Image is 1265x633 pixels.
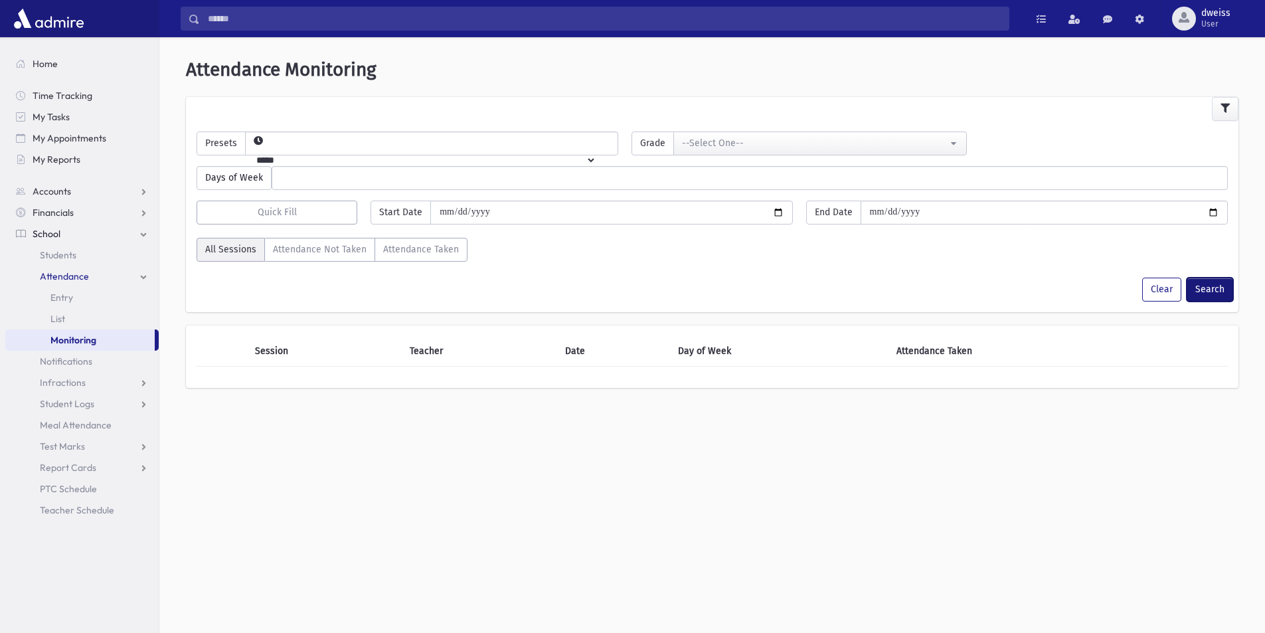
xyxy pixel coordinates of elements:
a: List [5,308,159,329]
span: Teacher Schedule [40,504,114,516]
span: My Tasks [33,111,70,123]
span: Home [33,58,58,70]
a: Accounts [5,181,159,202]
span: Infractions [40,377,86,389]
a: Attendance [5,266,159,287]
span: Time Tracking [33,90,92,102]
span: PTC Schedule [40,483,97,495]
span: User [1201,19,1230,29]
span: My Reports [33,153,80,165]
img: AdmirePro [11,5,87,32]
a: My Tasks [5,106,159,128]
span: Quick Fill [258,207,297,218]
label: All Sessions [197,238,265,262]
span: Attendance Monitoring [186,58,377,80]
span: My Appointments [33,132,106,144]
th: Session [247,336,402,367]
a: Infractions [5,372,159,393]
a: Teacher Schedule [5,499,159,521]
span: Days of Week [197,166,272,190]
span: Grade [632,132,674,155]
input: Search [200,7,1009,31]
a: School [5,223,159,244]
span: School [33,228,60,240]
span: Monitoring [50,334,96,346]
span: List [50,313,65,325]
span: End Date [806,201,861,225]
a: Students [5,244,159,266]
span: Notifications [40,355,92,367]
span: Report Cards [40,462,96,474]
th: Day of Week [670,336,888,367]
span: Test Marks [40,440,85,452]
th: Attendance Taken [888,336,1178,367]
span: Financials [33,207,74,219]
span: Accounts [33,185,71,197]
button: Quick Fill [197,201,357,225]
a: Report Cards [5,457,159,478]
label: Attendance Not Taken [264,238,375,262]
th: Teacher [402,336,557,367]
a: PTC Schedule [5,478,159,499]
a: Meal Attendance [5,414,159,436]
span: Entry [50,292,73,304]
a: My Reports [5,149,159,170]
div: --Select One-- [682,136,947,150]
a: Monitoring [5,329,155,351]
a: My Appointments [5,128,159,149]
a: Entry [5,287,159,308]
a: Notifications [5,351,159,372]
th: Date [557,336,670,367]
span: dweiss [1201,8,1230,19]
span: Student Logs [40,398,94,410]
a: Home [5,53,159,74]
a: Test Marks [5,436,159,457]
a: Financials [5,202,159,223]
span: Meal Attendance [40,419,112,431]
button: --Select One-- [673,132,966,155]
span: Start Date [371,201,431,225]
div: AttTaken [197,238,467,267]
a: Student Logs [5,393,159,414]
button: Search [1187,278,1233,302]
span: Students [40,249,76,261]
button: Clear [1142,278,1181,302]
label: Attendance Taken [375,238,467,262]
span: Attendance [40,270,89,282]
a: Time Tracking [5,85,159,106]
span: Presets [197,132,246,155]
